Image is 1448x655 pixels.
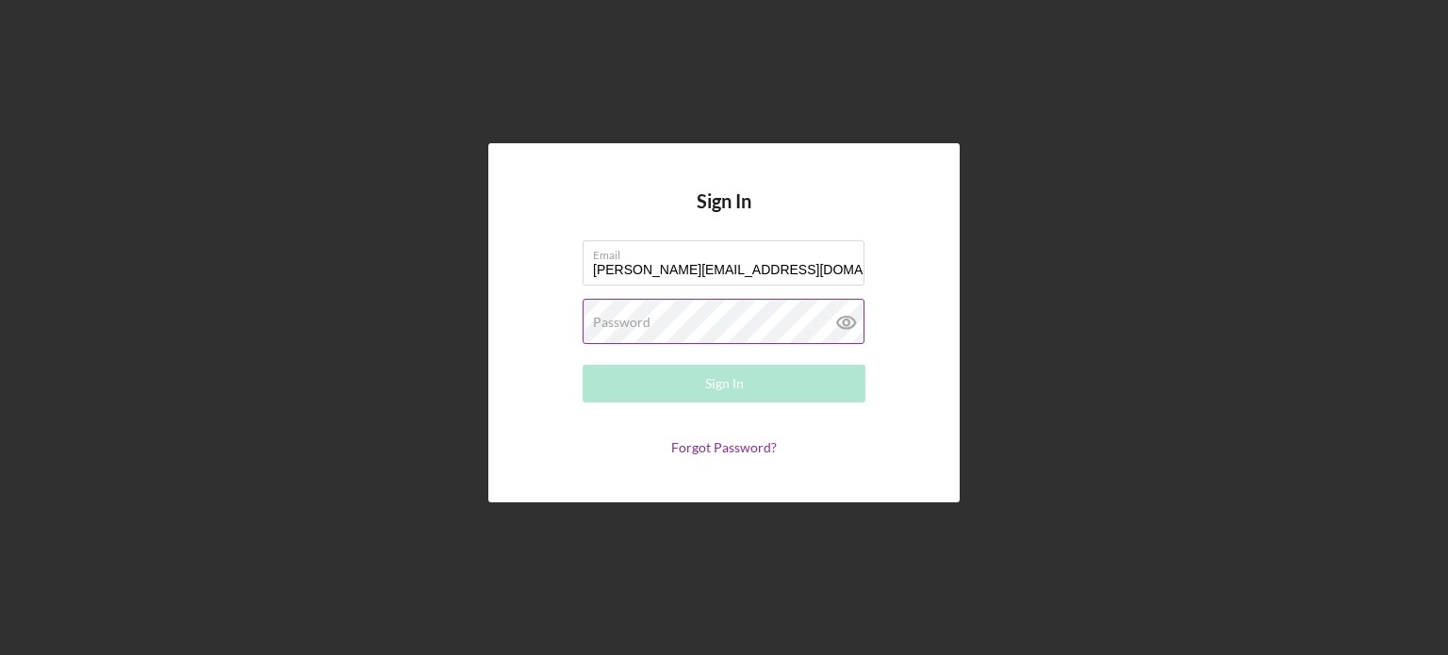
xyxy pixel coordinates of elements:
label: Password [593,315,650,330]
button: Sign In [583,365,865,402]
a: Forgot Password? [671,439,777,455]
h4: Sign In [697,190,751,240]
label: Email [593,241,864,262]
div: Sign In [705,365,744,402]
